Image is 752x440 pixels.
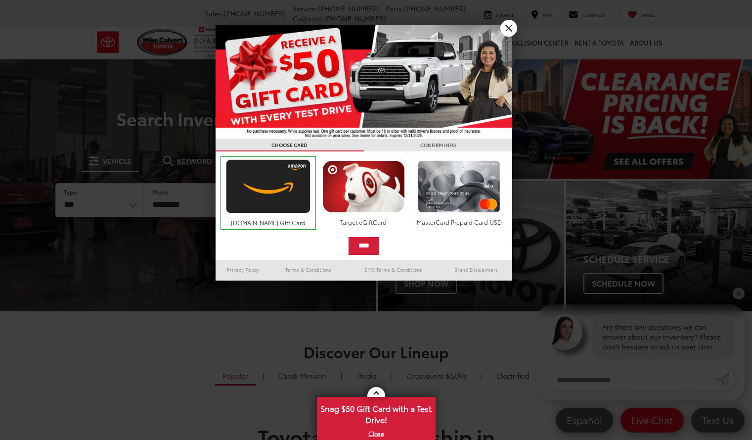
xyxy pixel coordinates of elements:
img: amazoncard.png [223,159,313,213]
a: Brand Disclaimers [440,264,512,276]
a: SMS Terms & Conditions [347,264,440,276]
h3: CHOOSE CARD [216,139,364,151]
a: Terms & Conditions [270,264,346,276]
img: 55838_top_625864.jpg [216,25,512,139]
div: [DOMAIN_NAME] Gift Card [223,218,313,227]
img: targetcard.png [320,160,407,213]
div: Target eGiftCard [320,218,407,226]
img: mastercard.png [415,160,503,213]
div: MasterCard Prepaid Card USD [415,218,503,226]
a: Privacy Policy [216,264,271,276]
h3: CONFIRM INFO [364,139,512,151]
span: Snag $50 Gift Card with a Test Drive! [318,398,435,428]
